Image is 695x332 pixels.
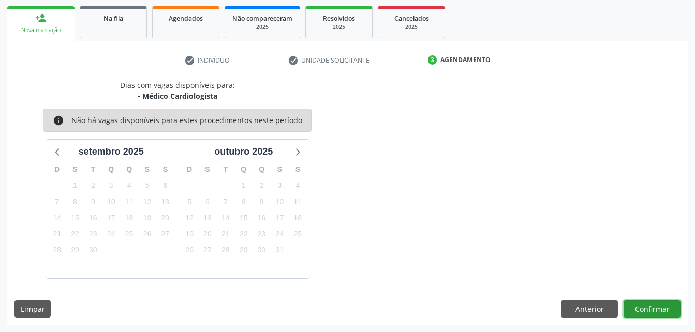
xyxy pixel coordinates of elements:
span: quinta-feira, 16 de outubro de 2025 [255,210,269,225]
span: sexta-feira, 3 de outubro de 2025 [272,178,287,193]
div: T [84,161,102,177]
span: quinta-feira, 2 de outubro de 2025 [255,178,269,193]
span: domingo, 14 de setembro de 2025 [50,210,64,225]
div: - Médico Cardiologista [120,90,235,101]
span: sexta-feira, 26 de setembro de 2025 [140,227,154,242]
span: terça-feira, 2 de setembro de 2025 [86,178,100,193]
span: quinta-feira, 18 de setembro de 2025 [122,210,137,225]
span: quarta-feira, 17 de setembro de 2025 [104,210,119,225]
span: quarta-feira, 15 de outubro de 2025 [236,210,251,225]
span: Cancelados [394,14,429,23]
span: quarta-feira, 10 de setembro de 2025 [104,194,119,209]
div: S [138,161,156,177]
span: domingo, 21 de setembro de 2025 [50,227,64,242]
span: Resolvidos [323,14,355,23]
div: 3 [428,55,437,65]
span: quinta-feira, 25 de setembro de 2025 [122,227,137,242]
span: domingo, 7 de setembro de 2025 [50,194,64,209]
span: sábado, 11 de outubro de 2025 [290,194,305,209]
span: quinta-feira, 9 de outubro de 2025 [255,194,269,209]
span: sábado, 25 de outubro de 2025 [290,227,305,242]
span: segunda-feira, 6 de outubro de 2025 [200,194,215,209]
div: Não há vagas disponíveis para estes procedimentos neste período [71,115,302,126]
div: S [199,161,217,177]
div: person_add [35,12,47,24]
span: sábado, 20 de setembro de 2025 [158,210,172,225]
div: D [181,161,199,177]
span: terça-feira, 23 de setembro de 2025 [86,227,100,242]
div: Agendamento [440,55,491,65]
span: Agendados [169,14,203,23]
span: domingo, 19 de outubro de 2025 [182,227,197,242]
button: Confirmar [624,300,681,318]
div: Q [234,161,253,177]
div: outubro 2025 [210,145,277,159]
div: Q [120,161,138,177]
span: sexta-feira, 10 de outubro de 2025 [272,194,287,209]
span: sexta-feira, 5 de setembro de 2025 [140,178,154,193]
div: Q [253,161,271,177]
span: sábado, 6 de setembro de 2025 [158,178,172,193]
div: S [289,161,307,177]
span: domingo, 26 de outubro de 2025 [182,243,197,258]
div: Dias com vagas disponíveis para: [120,80,235,101]
div: setembro 2025 [75,145,148,159]
div: S [66,161,84,177]
span: sexta-feira, 12 de setembro de 2025 [140,194,154,209]
span: sábado, 4 de outubro de 2025 [290,178,305,193]
div: 2025 [232,23,292,31]
div: D [48,161,66,177]
span: quarta-feira, 24 de setembro de 2025 [104,227,119,242]
span: segunda-feira, 1 de setembro de 2025 [68,178,82,193]
div: T [216,161,234,177]
span: terça-feira, 9 de setembro de 2025 [86,194,100,209]
span: segunda-feira, 8 de setembro de 2025 [68,194,82,209]
span: Não compareceram [232,14,292,23]
span: quarta-feira, 29 de outubro de 2025 [236,243,251,258]
span: terça-feira, 16 de setembro de 2025 [86,210,100,225]
span: terça-feira, 21 de outubro de 2025 [218,227,233,242]
div: Nova marcação [14,26,67,34]
span: sábado, 27 de setembro de 2025 [158,227,172,242]
span: Na fila [103,14,123,23]
span: sábado, 13 de setembro de 2025 [158,194,172,209]
div: S [271,161,289,177]
span: segunda-feira, 13 de outubro de 2025 [200,210,215,225]
span: quarta-feira, 3 de setembro de 2025 [104,178,119,193]
span: segunda-feira, 20 de outubro de 2025 [200,227,215,242]
div: S [156,161,174,177]
span: quinta-feira, 11 de setembro de 2025 [122,194,137,209]
span: terça-feira, 14 de outubro de 2025 [218,210,233,225]
span: quarta-feira, 1 de outubro de 2025 [236,178,251,193]
span: sexta-feira, 31 de outubro de 2025 [272,243,287,258]
div: Q [102,161,120,177]
span: domingo, 5 de outubro de 2025 [182,194,197,209]
span: terça-feira, 7 de outubro de 2025 [218,194,233,209]
span: sábado, 18 de outubro de 2025 [290,210,305,225]
span: segunda-feira, 29 de setembro de 2025 [68,243,82,258]
span: terça-feira, 30 de setembro de 2025 [86,243,100,258]
span: segunda-feira, 15 de setembro de 2025 [68,210,82,225]
span: sexta-feira, 24 de outubro de 2025 [272,227,287,242]
span: domingo, 12 de outubro de 2025 [182,210,197,225]
span: segunda-feira, 22 de setembro de 2025 [68,227,82,242]
span: segunda-feira, 27 de outubro de 2025 [200,243,215,258]
span: quarta-feira, 22 de outubro de 2025 [236,227,251,242]
div: 2025 [313,23,365,31]
span: sexta-feira, 19 de setembro de 2025 [140,210,154,225]
span: quinta-feira, 30 de outubro de 2025 [255,243,269,258]
span: terça-feira, 28 de outubro de 2025 [218,243,233,258]
span: domingo, 28 de setembro de 2025 [50,243,64,258]
span: quarta-feira, 8 de outubro de 2025 [236,194,251,209]
i: info [53,115,64,126]
span: quinta-feira, 4 de setembro de 2025 [122,178,137,193]
span: quinta-feira, 23 de outubro de 2025 [255,227,269,242]
div: 2025 [386,23,437,31]
button: Limpar [14,300,51,318]
span: sexta-feira, 17 de outubro de 2025 [272,210,287,225]
button: Anterior [561,300,618,318]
